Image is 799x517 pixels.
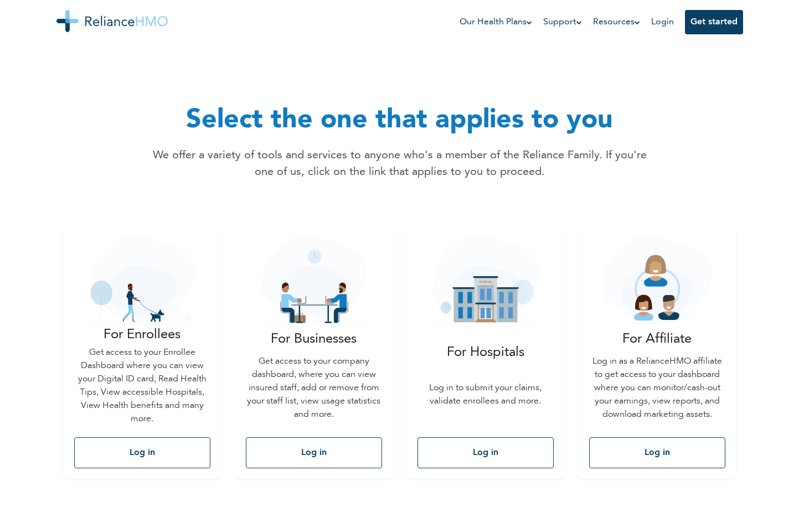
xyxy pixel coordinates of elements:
[246,426,382,468] a: Log in
[589,355,725,421] p: Log in as a RelianceHMO affiliate to get access to your dashboard where you can monitor/cash-out ...
[417,236,554,324] img: hospital_icon.svg
[417,437,554,468] button: Log in
[151,101,649,141] h1: Select the one that applies to you
[543,15,582,29] a: Support
[417,343,554,363] p: For Hospitals
[589,236,725,324] img: affiliate-icon.svg
[74,346,210,426] p: Get access to your Enrollee Dashboard where you can view your Digital ID card, Read Health Tips, ...
[74,325,210,345] p: For Enrollees
[651,18,674,27] a: Login
[246,355,382,421] p: Get access to your company dashboard, where you can view insured staff, add or remove from your s...
[56,10,168,32] img: Reliance HMO's Logo
[246,329,382,349] p: For Businesses
[589,437,725,468] button: Log in
[460,15,532,29] a: Our Health Plans
[593,15,640,29] a: Resources
[74,426,210,468] a: Log in
[246,236,382,324] img: business_icon.svg
[685,10,743,34] button: Get started
[246,437,382,468] button: Log in
[151,147,649,180] p: We offer a variety of tools and services to anyone who's a member of the Reliance Family. If you'...
[417,426,554,468] a: Log in
[589,329,725,349] p: For Affiliate
[589,426,725,468] a: Log in
[74,437,210,468] button: Log in
[417,381,554,408] p: Log in to submit your claims, validate enrollees and more.
[74,236,210,324] img: single_guy_icon.svg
